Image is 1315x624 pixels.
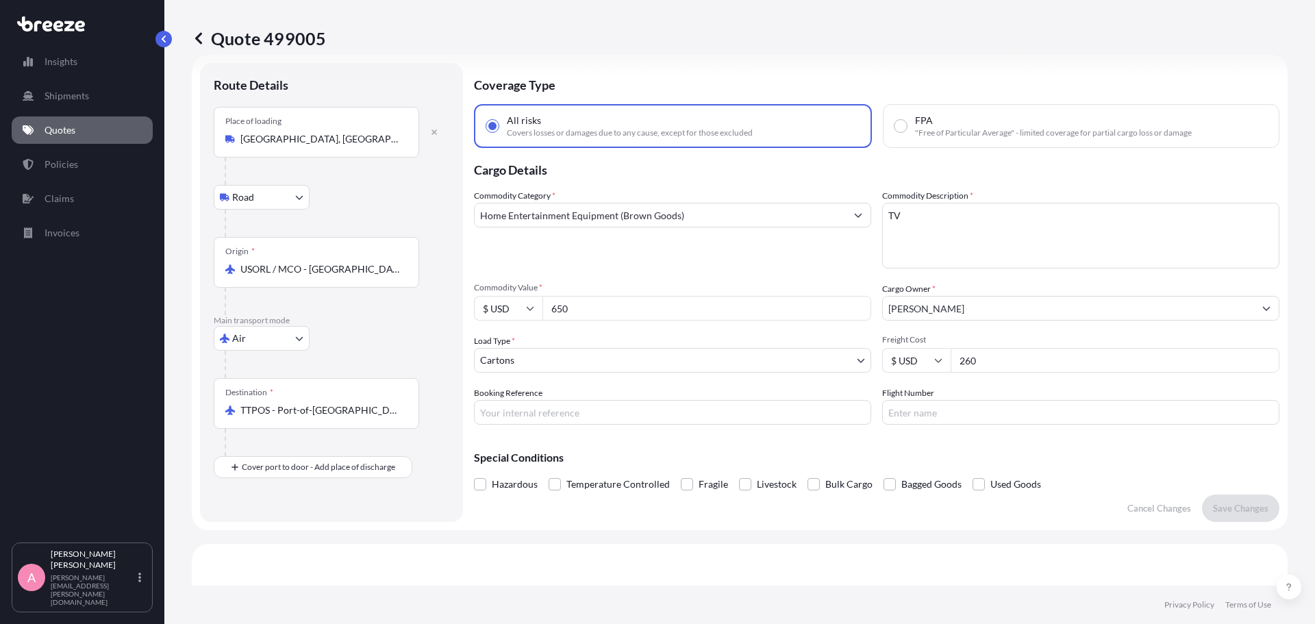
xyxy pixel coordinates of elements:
[214,315,449,326] p: Main transport mode
[507,114,541,127] span: All risks
[542,296,871,321] input: Type amount
[474,334,515,348] span: Load Type
[486,120,499,132] input: All risksCovers losses or damages due to any cause, except for those excluded
[1164,599,1214,610] a: Privacy Policy
[882,400,1279,425] input: Enter name
[225,246,255,257] div: Origin
[12,82,153,110] a: Shipments
[214,77,288,93] p: Route Details
[12,116,153,144] a: Quotes
[214,185,310,210] button: Select transport
[474,400,871,425] input: Your internal reference
[12,219,153,247] a: Invoices
[240,403,402,417] input: Destination
[45,89,89,103] p: Shipments
[474,63,1279,104] p: Coverage Type
[1116,495,1202,522] button: Cancel Changes
[242,460,395,474] span: Cover port to door - Add place of discharge
[475,203,846,227] input: Select a commodity type
[1202,495,1279,522] button: Save Changes
[45,192,74,205] p: Claims
[915,114,933,127] span: FPA
[225,116,281,127] div: Place of loading
[225,387,273,398] div: Destination
[882,203,1279,269] textarea: TV
[882,282,936,296] label: Cargo Owner
[12,48,153,75] a: Insights
[232,190,254,204] span: Road
[901,474,962,495] span: Bagged Goods
[990,474,1041,495] span: Used Goods
[12,151,153,178] a: Policies
[1225,599,1271,610] a: Terms of Use
[951,348,1279,373] input: Enter amount
[45,158,78,171] p: Policies
[474,386,542,400] label: Booking Reference
[699,474,728,495] span: Fragile
[232,332,246,345] span: Air
[846,203,871,227] button: Show suggestions
[1254,296,1279,321] button: Show suggestions
[757,474,797,495] span: Livestock
[12,185,153,212] a: Claims
[214,326,310,351] button: Select transport
[192,27,326,49] p: Quote 499005
[480,353,514,367] span: Cartons
[27,571,36,584] span: A
[566,474,670,495] span: Temperature Controlled
[474,452,1279,463] p: Special Conditions
[240,262,402,276] input: Origin
[894,120,907,132] input: FPA"Free of Particular Average" - limited coverage for partial cargo loss or damage
[474,189,555,203] label: Commodity Category
[45,55,77,68] p: Insights
[474,282,871,293] span: Commodity Value
[214,456,412,478] button: Cover port to door - Add place of discharge
[1127,501,1191,515] p: Cancel Changes
[492,474,538,495] span: Hazardous
[882,189,973,203] label: Commodity Description
[474,148,1279,189] p: Cargo Details
[45,226,79,240] p: Invoices
[915,127,1192,138] span: "Free of Particular Average" - limited coverage for partial cargo loss or damage
[825,474,873,495] span: Bulk Cargo
[51,573,136,606] p: [PERSON_NAME][EMAIL_ADDRESS][PERSON_NAME][DOMAIN_NAME]
[882,334,1279,345] span: Freight Cost
[882,386,934,400] label: Flight Number
[240,132,402,146] input: Place of loading
[45,123,75,137] p: Quotes
[507,127,753,138] span: Covers losses or damages due to any cause, except for those excluded
[1213,501,1268,515] p: Save Changes
[883,296,1254,321] input: Full name
[51,549,136,571] p: [PERSON_NAME] [PERSON_NAME]
[474,348,871,373] button: Cartons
